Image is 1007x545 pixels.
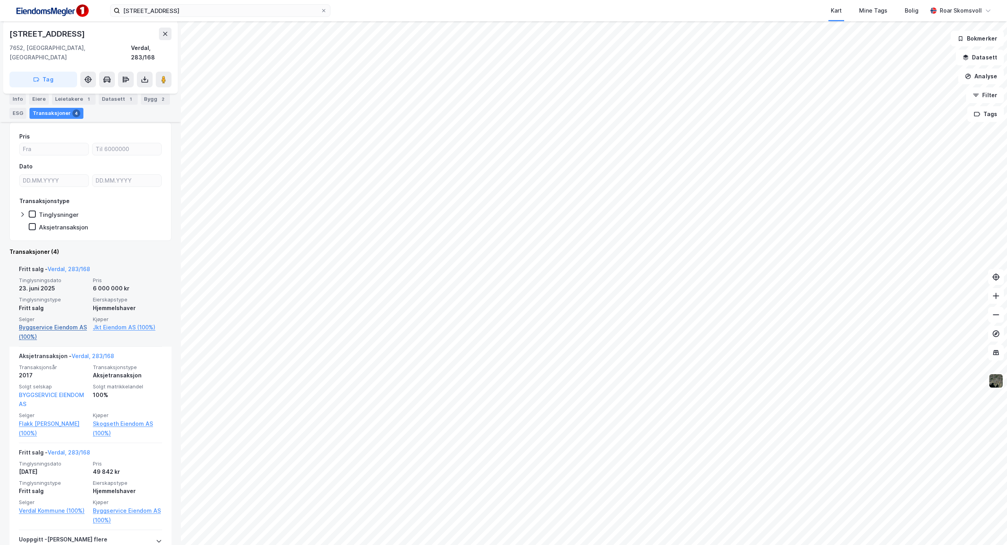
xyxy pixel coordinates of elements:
[19,162,33,171] div: Dato
[958,68,1004,84] button: Analyse
[93,419,162,438] a: Skogseth Eiendom AS (100%)
[19,277,88,284] span: Tinglysningsdato
[93,412,162,419] span: Kjøper
[93,323,162,332] a: Jkt Eiendom AS (100%)
[967,106,1004,122] button: Tags
[92,175,161,187] input: DD.MM.YYYY
[72,353,114,359] a: Verdal, 283/168
[9,43,131,62] div: 7652, [GEOGRAPHIC_DATA], [GEOGRAPHIC_DATA]
[19,460,88,467] span: Tinglysningsdato
[966,87,1004,103] button: Filter
[905,6,918,15] div: Bolig
[19,499,88,506] span: Selger
[968,507,1007,545] iframe: Chat Widget
[131,43,172,62] div: Verdal, 283/168
[13,2,91,20] img: F4PB6Px+NJ5v8B7XTbfpPpyloAAAAASUVORK5CYII=
[39,224,88,231] div: Aksjetransaksjon
[39,211,79,218] div: Tinglysninger
[19,383,88,390] span: Solgt selskap
[20,143,89,155] input: Fra
[93,296,162,303] span: Eierskapstype
[859,6,887,15] div: Mine Tags
[968,507,1007,545] div: Kontrollprogram for chat
[93,460,162,467] span: Pris
[159,95,167,103] div: 2
[127,95,135,103] div: 1
[29,94,49,105] div: Eiere
[93,467,162,477] div: 49 842 kr
[93,486,162,496] div: Hjemmelshaver
[19,448,90,460] div: Fritt salg -
[48,266,90,272] a: Verdal, 283/168
[20,175,89,187] input: DD.MM.YYYY
[19,132,30,141] div: Pris
[19,412,88,419] span: Selger
[19,480,88,486] span: Tinglysningstype
[99,94,138,105] div: Datasett
[19,392,84,408] a: BYGGSERVICE EIENDOM AS
[19,264,90,277] div: Fritt salg -
[72,109,80,117] div: 4
[93,284,162,293] div: 6 000 000 kr
[19,296,88,303] span: Tinglysningstype
[19,323,88,342] a: Byggservice Eiendom AS (100%)
[92,143,161,155] input: Til 6000000
[93,303,162,313] div: Hjemmelshaver
[48,449,90,456] a: Verdal, 283/168
[19,284,88,293] div: 23. juni 2025
[940,6,982,15] div: Roar Skomsvoll
[956,50,1004,65] button: Datasett
[93,316,162,323] span: Kjøper
[9,108,26,119] div: ESG
[93,499,162,506] span: Kjøper
[9,72,77,87] button: Tag
[19,506,88,515] a: Verdal Kommune (100%)
[120,5,321,17] input: Søk på adresse, matrikkel, gårdeiere, leietakere eller personer
[30,108,83,119] div: Transaksjoner
[19,316,88,323] span: Selger
[19,467,88,477] div: [DATE]
[141,94,170,105] div: Bygg
[93,371,162,380] div: Aksjetransaksjon
[9,28,87,40] div: [STREET_ADDRESS]
[19,196,70,206] div: Transaksjonstype
[93,383,162,390] span: Solgt matrikkelandel
[19,371,88,380] div: 2017
[9,247,172,257] div: Transaksjoner (4)
[85,95,92,103] div: 1
[52,94,96,105] div: Leietakere
[989,373,1003,388] img: 9k=
[19,419,88,438] a: Flakk [PERSON_NAME] (100%)
[831,6,842,15] div: Kart
[19,486,88,496] div: Fritt salg
[93,480,162,486] span: Eierskapstype
[93,277,162,284] span: Pris
[93,506,162,525] a: Byggservice Eiendom AS (100%)
[9,94,26,105] div: Info
[19,303,88,313] div: Fritt salg
[93,390,162,400] div: 100%
[19,364,88,371] span: Transaksjonsår
[19,351,114,364] div: Aksjetransaksjon -
[951,31,1004,46] button: Bokmerker
[93,364,162,371] span: Transaksjonstype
